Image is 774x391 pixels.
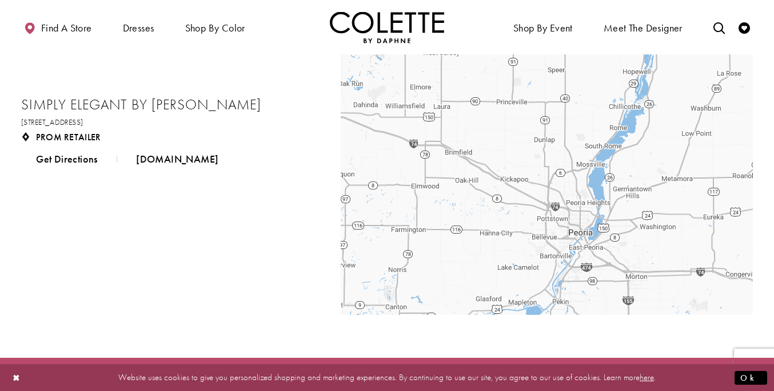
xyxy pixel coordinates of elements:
span: Dresses [123,22,154,34]
span: Shop by color [185,22,245,34]
a: Opens in new tab [121,145,233,173]
a: Check Wishlist [736,11,753,43]
span: Shop by color [182,11,248,43]
a: Visit Home Page [330,11,444,43]
div: Map with Store locations [341,54,753,315]
span: [DOMAIN_NAME] [136,152,218,165]
img: Colette by Daphne [330,11,444,43]
span: [STREET_ADDRESS] [21,117,83,127]
button: Close Dialog [7,368,26,388]
p: Website uses cookies to give you personalized shopping and marketing experiences. By continuing t... [82,370,692,385]
a: here [640,372,654,383]
span: Dresses [120,11,157,43]
span: Meet the designer [604,22,683,34]
h2: Simply Elegant by [PERSON_NAME] [21,96,318,113]
span: Shop By Event [510,11,576,43]
span: Shop By Event [513,22,573,34]
a: Toggle search [711,11,728,43]
a: Find a store [21,11,94,43]
span: Prom Retailer [36,132,101,142]
a: Opens in new tab [21,117,83,127]
button: Submit Dialog [735,370,767,385]
span: Find a store [41,22,92,34]
a: Meet the designer [601,11,685,43]
a: Get Directions [21,145,113,173]
span: Get Directions [36,152,97,165]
